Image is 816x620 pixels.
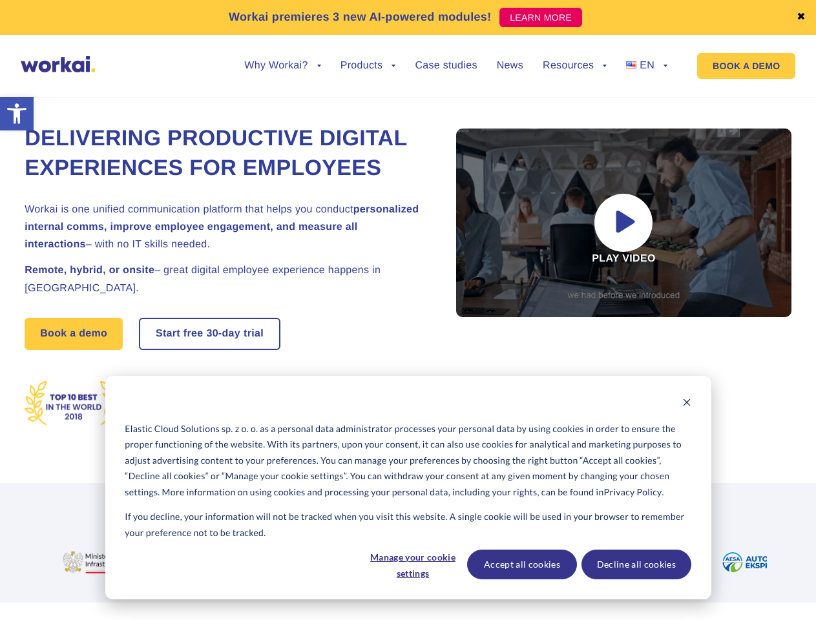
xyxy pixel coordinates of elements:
strong: Remote, hybrid, or onsite [25,265,154,276]
a: BOOK A DEMO [697,53,795,79]
a: News [497,61,523,71]
span: EN [640,60,654,71]
a: Start free30-daytrial [140,319,279,349]
a: Privacy Policy [604,484,662,501]
button: Accept all cookies [467,550,577,579]
p: Workai premieres 3 new AI-powered modules! [229,8,492,26]
i: 30-day [206,329,240,339]
div: Play video [456,129,791,317]
button: Manage your cookie settings [363,550,463,579]
a: ✖ [797,12,806,23]
div: Cookie banner [105,376,711,599]
a: Why Workai? [244,61,320,71]
strong: personalized internal comms, improve employee engagement, and measure all interactions [25,204,419,250]
h2: More than 100 fast-growing enterprises trust Workai [50,512,767,528]
a: Resources [543,61,607,71]
h2: Workai is one unified communication platform that helps you conduct – with no IT skills needed. [25,201,425,254]
button: Dismiss cookie banner [682,396,691,412]
p: Elastic Cloud Solutions sp. z o. o. as a personal data administrator processes your personal data... [125,421,691,501]
h1: Delivering Productive Digital Experiences for Employees [25,124,425,183]
p: If you decline, your information will not be tracked when you visit this website. A single cookie... [125,509,691,541]
button: Decline all cookies [581,550,691,579]
h2: – great digital employee experience happens in [GEOGRAPHIC_DATA]. [25,262,425,296]
a: Case studies [415,61,477,71]
a: Book a demo [25,318,123,350]
a: LEARN MORE [499,8,582,27]
a: Products [340,61,396,71]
